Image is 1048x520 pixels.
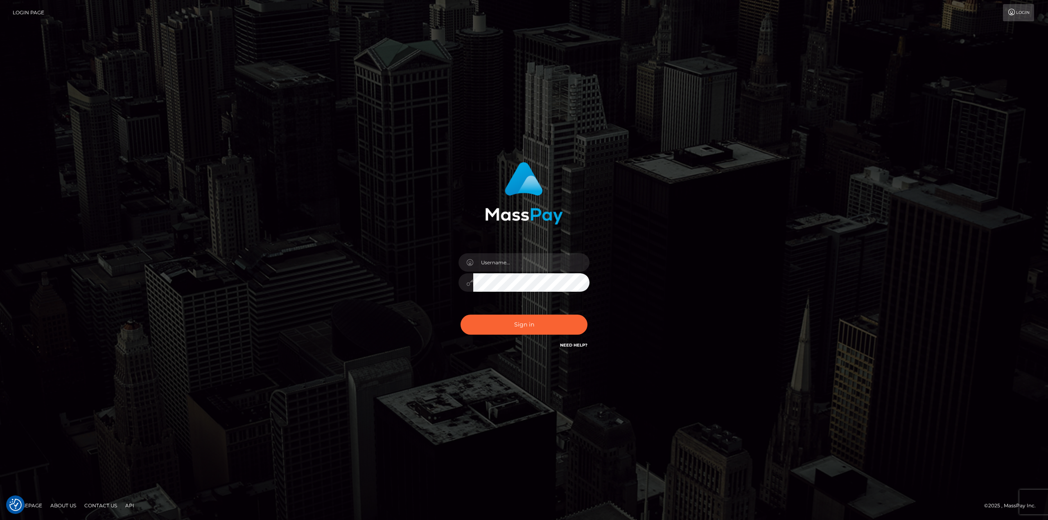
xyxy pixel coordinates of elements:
img: Revisit consent button [9,499,22,511]
a: About Us [47,499,79,512]
a: API [122,499,138,512]
button: Sign in [461,315,587,335]
a: Homepage [9,499,45,512]
input: Username... [473,253,589,272]
a: Login Page [13,4,44,21]
a: Need Help? [560,342,587,348]
a: Login [1003,4,1034,21]
img: MassPay Login [485,162,563,225]
button: Consent Preferences [9,499,22,511]
a: Contact Us [81,499,120,512]
div: © 2025 , MassPay Inc. [984,501,1042,510]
